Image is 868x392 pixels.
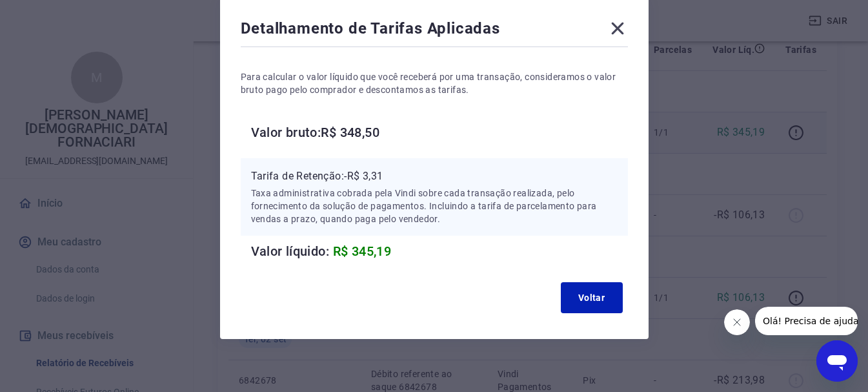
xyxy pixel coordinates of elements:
[251,241,628,262] h6: Valor líquido:
[251,122,628,143] h6: Valor bruto: R$ 348,50
[251,187,618,225] p: Taxa administrativa cobrada pela Vindi sobre cada transação realizada, pelo fornecimento da soluç...
[241,18,628,44] div: Detalhamento de Tarifas Aplicadas
[8,9,108,19] span: Olá! Precisa de ajuda?
[755,307,858,335] iframe: Mensagem da empresa
[241,70,628,96] p: Para calcular o valor líquido que você receberá por uma transação, consideramos o valor bruto pag...
[561,282,623,313] button: Voltar
[251,169,618,184] p: Tarifa de Retenção: -R$ 3,31
[724,309,750,335] iframe: Fechar mensagem
[816,340,858,382] iframe: Botão para abrir a janela de mensagens
[333,243,392,259] span: R$ 345,19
